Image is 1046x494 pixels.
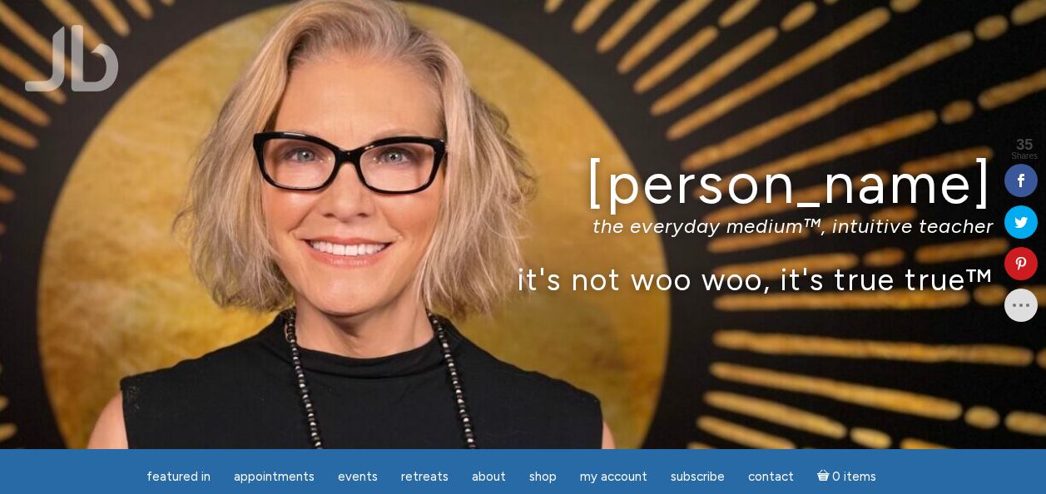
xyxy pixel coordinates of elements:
span: About [472,469,506,484]
a: Contact [738,461,804,493]
img: Jamie Butler. The Everyday Medium [25,25,119,91]
a: featured in [136,461,221,493]
a: Appointments [224,461,325,493]
span: Shares [1011,152,1038,161]
span: Subscribe [671,469,725,484]
a: Shop [519,461,567,493]
a: Cart0 items [807,459,887,493]
a: About [462,461,516,493]
span: Appointments [234,469,315,484]
p: the everyday medium™, intuitive teacher [52,214,994,238]
span: featured in [146,469,211,484]
a: My Account [570,461,657,493]
span: My Account [580,469,647,484]
span: Retreats [401,469,449,484]
a: Events [328,461,388,493]
span: Contact [748,469,794,484]
a: Retreats [391,461,459,493]
a: Subscribe [661,461,735,493]
span: 0 items [832,471,876,483]
span: 35 [1011,137,1038,152]
i: Cart [817,469,833,484]
span: Events [338,469,378,484]
span: Shop [529,469,557,484]
h1: [PERSON_NAME] [52,152,994,215]
p: it's not woo woo, it's true true™ [52,261,994,297]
